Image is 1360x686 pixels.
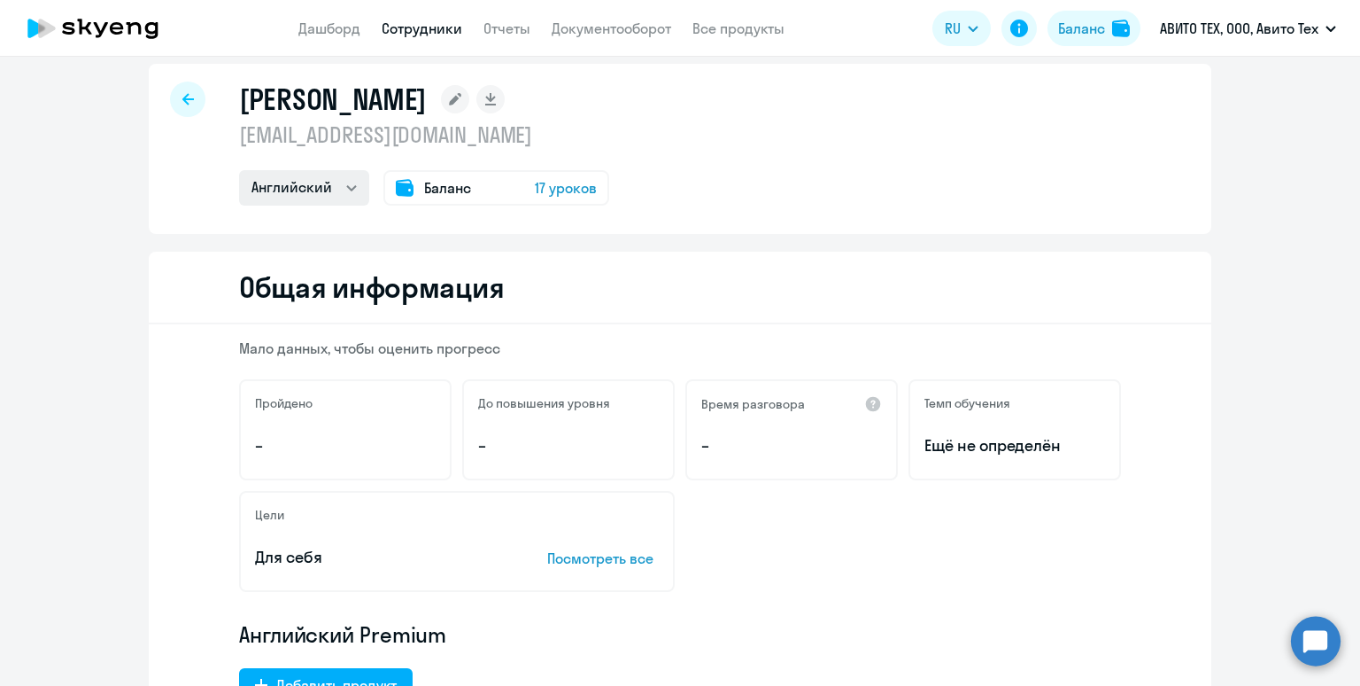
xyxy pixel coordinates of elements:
[1151,7,1345,50] button: АВИТО ТЕХ, ООО, Авито Тех
[255,434,436,457] p: –
[1112,19,1130,37] img: balance
[239,269,504,305] h2: Общая информация
[424,177,471,199] span: Баланс
[932,11,991,46] button: RU
[483,19,530,37] a: Отчеты
[924,434,1105,457] span: Ещё не определён
[298,19,360,37] a: Дашборд
[945,18,961,39] span: RU
[1047,11,1140,46] button: Балансbalance
[552,19,671,37] a: Документооборот
[535,177,597,199] span: 17 уроков
[239,121,609,149] p: [EMAIL_ADDRESS][DOMAIN_NAME]
[382,19,462,37] a: Сотрудники
[1058,18,1105,39] div: Баланс
[239,620,446,649] span: Английский Premium
[239,82,427,117] h1: [PERSON_NAME]
[701,396,805,412] h5: Время разговора
[701,434,882,457] p: –
[547,548,659,569] p: Посмотреть все
[478,395,610,411] h5: До повышения уровня
[478,434,659,457] p: –
[692,19,784,37] a: Все продукты
[255,546,492,569] p: Для себя
[1160,18,1318,39] p: АВИТО ТЕХ, ООО, Авито Тех
[924,395,1010,411] h5: Темп обучения
[255,395,313,411] h5: Пройдено
[255,507,284,523] h5: Цели
[239,339,1121,358] p: Мало данных, чтобы оценить прогресс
